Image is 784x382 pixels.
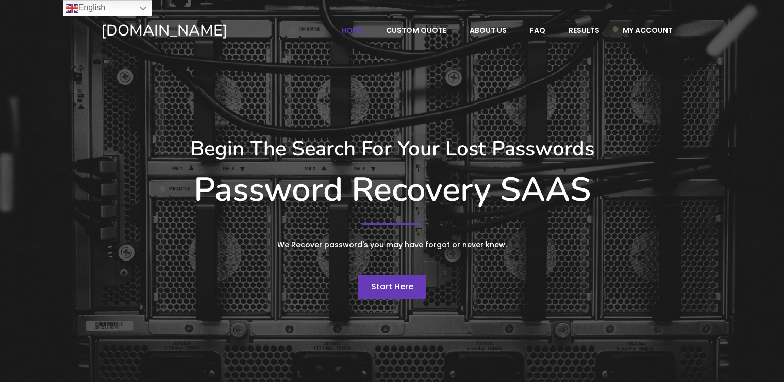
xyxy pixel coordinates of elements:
[358,275,426,299] a: Start Here
[341,26,363,35] span: Home
[530,26,545,35] span: FAQ
[459,21,518,40] a: About Us
[66,2,78,14] img: en
[371,281,413,292] span: Start Here
[101,170,683,210] h1: Password Recovery SAAS
[623,26,673,35] span: My account
[375,21,457,40] a: Custom Quote
[101,21,298,41] a: [DOMAIN_NAME]
[199,238,586,251] p: We Recover password's you may have forgot or never knew.
[519,21,556,40] a: FAQ
[558,21,610,40] a: Results
[470,26,507,35] span: About Us
[101,136,683,161] h3: Begin The Search For Your Lost Passwords
[612,21,683,40] a: My account
[330,21,374,40] a: Home
[569,26,599,35] span: Results
[386,26,446,35] span: Custom Quote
